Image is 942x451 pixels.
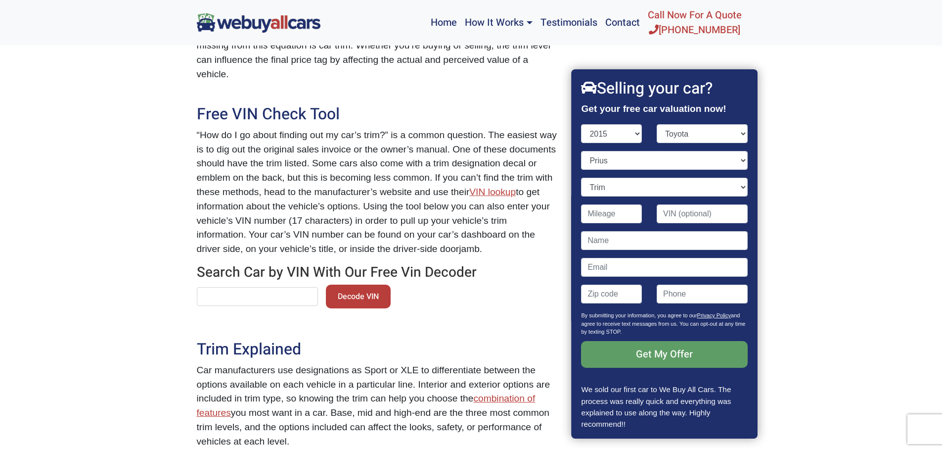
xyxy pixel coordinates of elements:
[197,365,550,404] span: Car manufacturers use designations as Sport or XLE to differentiate between the options available...
[582,311,748,341] p: By submitting your information, you agree to our and agree to receive text messages from us. You ...
[697,312,731,318] a: Privacy Policy
[582,124,748,384] form: Contact form
[461,4,536,42] a: How It Works
[582,103,726,114] strong: Get your free car valuation now!
[582,231,748,250] input: Name
[197,338,301,361] span: Trim Explained
[197,264,558,281] h3: Search Car by VIN With Our Free Vin Decoder
[582,341,748,368] input: Get My Offer
[197,407,550,447] span: you most want in a car. Base, mid and high-end are the three most common trim levels, and the opt...
[582,79,748,98] h2: Selling your car?
[537,4,601,42] a: Testimonials
[582,438,748,449] p: Google Review - [PERSON_NAME]
[469,187,516,197] a: VIN lookup
[601,4,644,42] a: Contact
[197,11,551,79] span: Most people seek a specific make and model when shopping for a car and look up used vehicle value...
[644,4,746,42] a: Call Now For A Quote[PHONE_NUMBER]
[197,102,340,126] span: Free VIN Check Tool
[197,13,320,32] img: We Buy All Cars in NJ logo
[582,258,748,277] input: Email
[326,285,391,308] button: Decode VIN
[657,285,748,303] input: Phone
[582,285,642,303] input: Zip code
[427,4,461,42] a: Home
[657,204,748,223] input: VIN (optional)
[197,130,557,197] span: “How do I go about finding out my car’s trim?” is a common question. The easiest way is to dig ou...
[582,384,748,429] p: We sold our first car to We Buy All Cars. The process was really quick and everything was explain...
[582,204,642,223] input: Mileage
[197,187,550,254] span: to get information about the vehicle’s options. Using the tool below you can also enter your vehi...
